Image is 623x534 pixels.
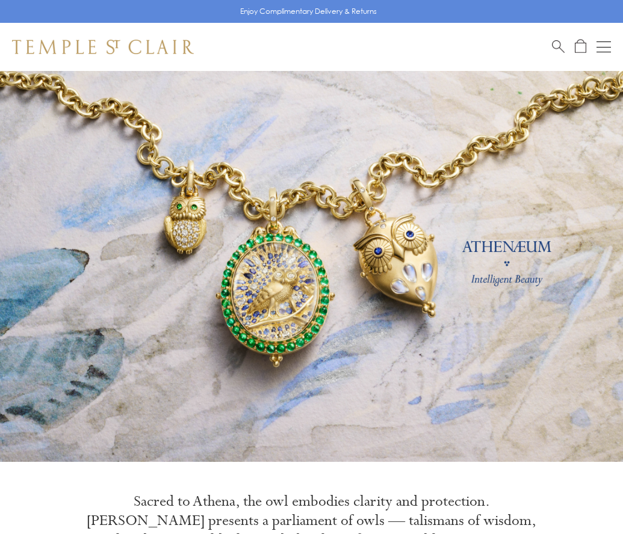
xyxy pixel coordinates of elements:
img: Temple St. Clair [12,40,194,54]
a: Search [552,39,565,54]
p: Enjoy Complimentary Delivery & Returns [240,5,377,17]
a: Open Shopping Bag [575,39,586,54]
button: Open navigation [597,40,611,54]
